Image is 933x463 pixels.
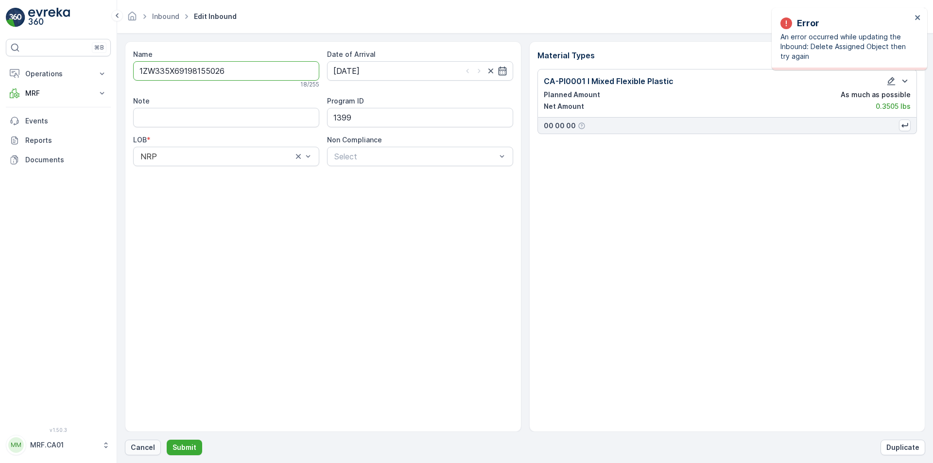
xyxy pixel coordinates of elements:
[30,440,97,450] p: MRF.CA01
[6,84,111,103] button: MRF
[173,443,196,452] p: Submit
[167,440,202,455] button: Submit
[334,151,496,162] p: Select
[876,102,911,111] p: 0.3505 lbs
[127,15,138,23] a: Homepage
[544,121,576,131] p: 00 00 00
[578,122,586,130] div: Help Tooltip Icon
[28,8,70,27] img: logo_light-DOdMpM7g.png
[8,437,24,453] div: MM
[25,116,107,126] p: Events
[25,88,91,98] p: MRF
[6,150,111,170] a: Documents
[841,90,911,100] p: As much as possible
[6,8,25,27] img: logo
[25,155,107,165] p: Documents
[6,64,111,84] button: Operations
[327,97,364,105] label: Program ID
[780,32,912,61] p: An error occurred while updating the Inbound: Delete Assigned Object then try again
[133,97,150,105] label: Note
[6,111,111,131] a: Events
[327,136,382,144] label: Non Compliance
[25,69,91,79] p: Operations
[327,50,376,58] label: Date of Arrival
[133,50,153,58] label: Name
[300,81,319,88] p: 18 / 255
[327,61,513,81] input: dd/mm/yyyy
[6,427,111,433] span: v 1.50.3
[133,136,147,144] label: LOB
[544,90,600,100] p: Planned Amount
[544,102,584,111] p: Net Amount
[886,443,919,452] p: Duplicate
[192,12,239,21] span: Edit Inbound
[915,14,921,23] button: close
[152,12,179,20] a: Inbound
[6,131,111,150] a: Reports
[6,435,111,455] button: MMMRF.CA01
[881,440,925,455] button: Duplicate
[544,75,674,87] p: CA-PI0001 I Mixed Flexible Plastic
[25,136,107,145] p: Reports
[94,44,104,51] p: ⌘B
[797,17,819,30] p: Error
[125,440,161,455] button: Cancel
[131,443,155,452] p: Cancel
[537,50,917,61] p: Material Types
